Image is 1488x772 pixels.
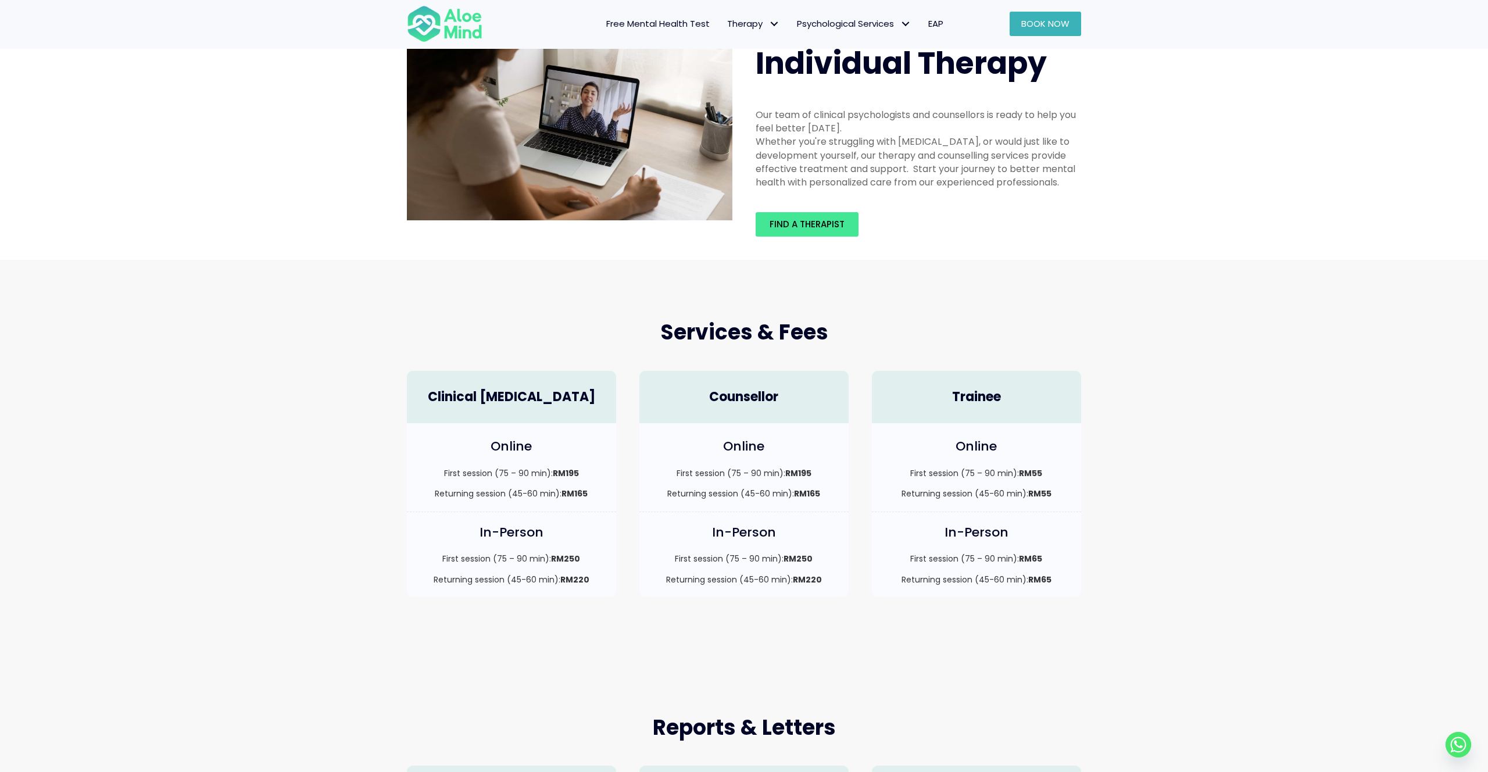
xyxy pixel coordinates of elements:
[797,17,911,30] span: Psychological Services
[884,524,1069,542] h4: In-Person
[884,438,1069,456] h4: Online
[651,467,837,479] p: First session (75 – 90 min):
[884,488,1069,499] p: Returning session (45-60 min):
[897,16,914,33] span: Psychological Services: submenu
[419,524,604,542] h4: In-Person
[884,388,1069,406] h4: Trainee
[419,553,604,564] p: First session (75 – 90 min):
[756,42,1047,84] span: Individual Therapy
[419,574,604,585] p: Returning session (45-60 min):
[419,438,604,456] h4: Online
[407,42,732,220] img: Therapy online individual
[498,12,952,36] nav: Menu
[551,553,580,564] strong: RM250
[553,467,579,479] strong: RM195
[793,574,822,585] strong: RM220
[1028,488,1051,499] strong: RM55
[419,488,604,499] p: Returning session (45-60 min):
[560,574,589,585] strong: RM220
[788,12,920,36] a: Psychological ServicesPsychological Services: submenu
[419,467,604,479] p: First session (75 – 90 min):
[653,713,836,742] span: Reports & Letters
[920,12,952,36] a: EAP
[884,574,1069,585] p: Returning session (45-60 min):
[1010,12,1081,36] a: Book Now
[794,488,820,499] strong: RM165
[884,467,1069,479] p: First session (75 – 90 min):
[727,17,779,30] span: Therapy
[756,212,859,237] a: Find a therapist
[766,16,782,33] span: Therapy: submenu
[756,135,1081,189] div: Whether you're struggling with [MEDICAL_DATA], or would just like to development yourself, our th...
[651,524,837,542] h4: In-Person
[407,5,482,43] img: Aloe mind Logo
[1019,553,1042,564] strong: RM65
[1028,574,1051,585] strong: RM65
[784,553,813,564] strong: RM250
[770,218,845,230] span: Find a therapist
[1021,17,1069,30] span: Book Now
[651,553,837,564] p: First session (75 – 90 min):
[598,12,718,36] a: Free Mental Health Test
[651,488,837,499] p: Returning session (45-60 min):
[928,17,943,30] span: EAP
[1019,467,1042,479] strong: RM55
[785,467,811,479] strong: RM195
[651,438,837,456] h4: Online
[651,574,837,585] p: Returning session (45-60 min):
[651,388,837,406] h4: Counsellor
[884,553,1069,564] p: First session (75 – 90 min):
[606,17,710,30] span: Free Mental Health Test
[419,388,604,406] h4: Clinical [MEDICAL_DATA]
[718,12,788,36] a: TherapyTherapy: submenu
[561,488,588,499] strong: RM165
[756,108,1081,135] div: Our team of clinical psychologists and counsellors is ready to help you feel better [DATE].
[660,317,828,347] span: Services & Fees
[1446,732,1471,757] a: Whatsapp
